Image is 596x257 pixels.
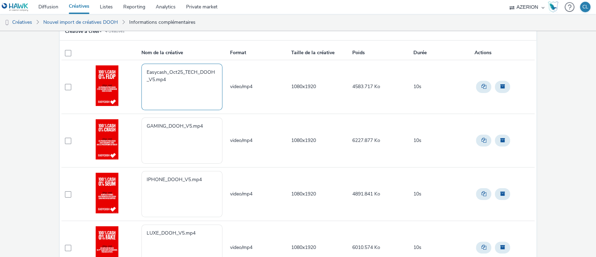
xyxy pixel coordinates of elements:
[413,83,421,90] span: 10s
[230,244,252,251] span: video/mp4
[96,173,118,213] img: Preview
[96,119,118,160] img: Preview
[352,83,380,90] span: 4583.717 Ko
[230,137,252,144] span: video/mp4
[105,29,124,34] small: 4 créatives
[474,240,493,255] div: Dupliquer
[291,244,316,251] span: 1080x1920
[291,83,316,90] span: 1080x1920
[3,19,10,26] img: dooh
[65,28,102,35] h5: Créative à créer -
[352,137,380,144] span: 6227.877 Ko
[141,64,222,110] textarea: Easycash_Oct25_TECH_DOOH_V5.mp4
[493,79,512,94] div: Archiver
[548,1,558,13] img: Hawk Academy
[229,46,290,60] th: Format
[291,191,316,197] span: 1080x1920
[352,46,413,60] th: Poids
[474,186,493,202] div: Dupliquer
[141,171,222,217] textarea: IPHONE_DOOH_V5.mp4
[474,133,493,148] div: Dupliquer
[493,133,512,148] div: Archiver
[126,14,199,31] a: Informations complémentaires
[352,244,380,251] span: 6010.574 Ko
[291,137,316,144] span: 1080x1920
[413,137,421,144] span: 10s
[493,240,512,255] div: Archiver
[413,244,421,251] span: 10s
[96,65,118,106] img: Preview
[141,117,222,164] textarea: GAMING_DOOH_V5.mp4
[230,83,252,90] span: video/mp4
[493,186,512,202] div: Archiver
[2,3,29,12] img: undefined Logo
[40,14,122,31] a: Nouvel import de créatives DOOH
[548,1,561,13] a: Hawk Academy
[582,2,588,12] div: CL
[141,46,229,60] th: Nom de la créative
[290,46,352,60] th: Taille de la créative
[412,46,473,60] th: Durée
[474,79,493,94] div: Dupliquer
[413,191,421,197] span: 10s
[352,191,380,197] span: 4891.841 Ko
[230,191,252,197] span: video/mp4
[473,46,535,60] th: Actions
